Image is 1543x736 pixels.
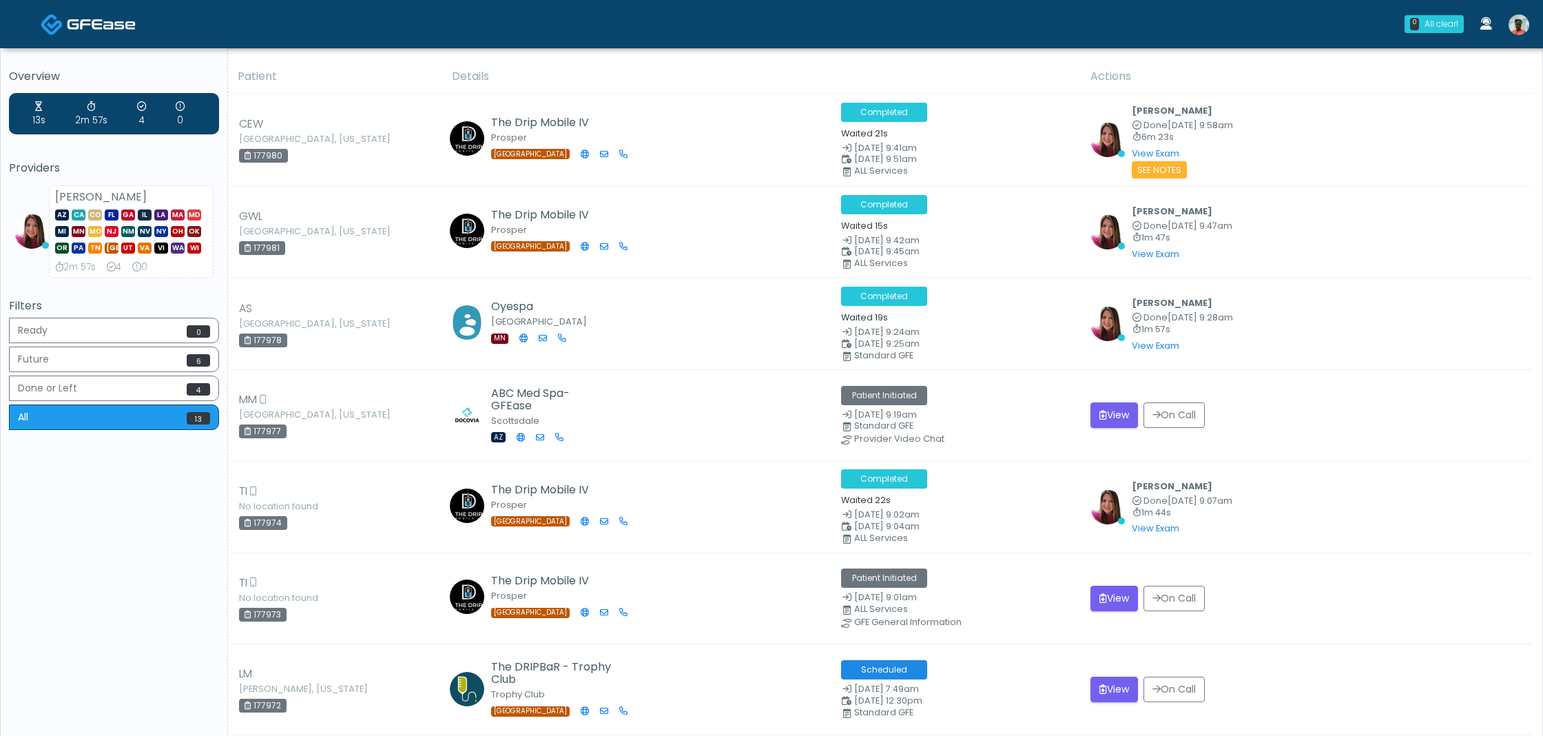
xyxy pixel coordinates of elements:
[1090,677,1138,702] button: View
[1132,105,1212,116] b: [PERSON_NAME]
[239,208,262,225] span: GWL
[491,300,587,313] h5: Oyespa
[239,334,287,347] div: 177978
[491,209,612,221] h5: The Drip Mobile IV
[841,311,888,323] small: Waited 19s
[491,688,545,700] small: Trophy Club
[105,209,118,221] span: FL
[854,338,920,349] span: [DATE] 9:25am
[9,318,219,433] div: Basic example
[239,320,315,328] small: [GEOGRAPHIC_DATA], [US_STATE]
[1132,340,1179,351] a: View Exam
[239,300,252,317] span: AS
[1396,10,1472,39] a: 0 All clear!
[854,422,1087,430] div: Standard GFE
[41,13,63,36] img: Docovia
[854,167,1087,175] div: ALL Services
[841,195,927,214] span: Completed
[1132,147,1179,159] a: View Exam
[187,209,201,221] span: MD
[491,608,570,618] span: [GEOGRAPHIC_DATA]
[1132,522,1179,534] a: View Exam
[841,494,891,506] small: Waited 22s
[854,520,920,532] span: [DATE] 9:04am
[1143,495,1168,507] span: Done
[854,695,922,706] span: [DATE] 12:30pm
[187,354,210,367] span: 6
[88,243,102,254] span: TN
[138,226,152,237] span: NV
[841,144,1074,153] small: Date Created
[1090,123,1125,157] img: Megan McComy
[450,672,484,706] img: Robert Deevers
[491,116,612,129] h5: The Drip Mobile IV
[55,189,147,205] strong: [PERSON_NAME]
[854,435,1087,443] div: Provider Video Chat
[854,351,1087,360] div: Standard GFE
[841,328,1074,337] small: Date Created
[841,469,927,489] span: Completed
[1143,311,1168,323] span: Done
[854,142,917,154] span: [DATE] 9:41am
[187,383,210,396] span: 4
[854,326,920,338] span: [DATE] 9:24am
[841,155,1074,164] small: Scheduled Time
[491,241,570,252] span: [GEOGRAPHIC_DATA]
[239,149,288,163] div: 177980
[239,685,315,693] small: [PERSON_NAME], [US_STATE]
[444,60,1082,94] th: Details
[841,247,1074,256] small: Scheduled Time
[239,135,315,143] small: [GEOGRAPHIC_DATA], [US_STATE]
[1143,677,1205,702] button: On Call
[491,661,612,686] h5: The DRIPBaR - Trophy Club
[9,300,219,312] h5: Filters
[41,1,136,46] a: Docovia
[239,227,315,236] small: [GEOGRAPHIC_DATA], [US_STATE]
[1082,60,1532,94] th: Actions
[841,236,1074,245] small: Date Created
[171,243,185,254] span: WA
[229,60,444,94] th: Patient
[138,209,152,221] span: IL
[1168,220,1232,232] span: [DATE] 9:47am
[841,660,927,679] span: Scheduled
[491,575,612,587] h5: The Drip Mobile IV
[137,100,146,127] div: 4
[450,305,484,340] img: Hitesh Soneji
[1168,119,1233,131] span: [DATE] 9:58am
[239,575,247,591] span: TI
[121,226,135,237] span: NM
[171,226,185,237] span: OH
[1132,314,1233,323] small: Completed at
[176,100,185,127] div: 0
[854,708,1087,717] div: Standard GFE
[1143,220,1168,232] span: Done
[1143,402,1205,428] button: On Call
[491,132,527,143] small: Prosper
[450,580,484,614] img: Melissa Shust
[239,594,315,602] small: No location found
[88,226,102,237] span: MO
[854,509,920,520] span: [DATE] 9:02am
[491,316,587,327] small: [GEOGRAPHIC_DATA]
[154,243,168,254] span: VI
[239,483,247,500] span: TI
[841,522,1074,531] small: Scheduled Time
[1132,234,1232,243] small: 1m 47s
[841,685,1074,694] small: Date Created
[88,209,102,221] span: CO
[1425,18,1458,30] div: All clear!
[1509,14,1529,35] img: Naa Owusu-Kwarteng
[107,260,121,274] div: 4
[841,287,927,306] span: Completed
[854,259,1087,267] div: ALL Services
[9,162,219,174] h5: Providers
[239,411,315,419] small: [GEOGRAPHIC_DATA], [US_STATE]
[9,405,219,430] button: All13
[1132,161,1187,178] small: See Notes
[1168,311,1233,323] span: [DATE] 9:28am
[1090,215,1125,249] img: Megan McComy
[841,127,888,139] small: Waited 21s
[239,516,287,530] div: 177974
[187,325,210,338] span: 0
